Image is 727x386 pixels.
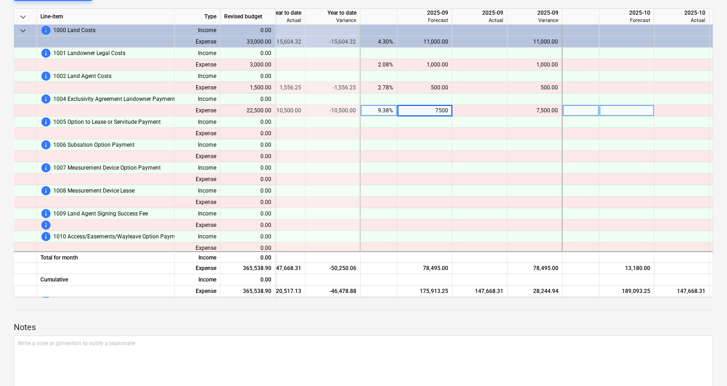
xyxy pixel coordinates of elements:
div: Line-item [37,9,175,25]
span: This line-item cannot be forecasted before price for client is updated. To change this, contact y... [41,25,52,36]
div: 0.00 [221,71,276,82]
span: keyboard_arrow_down [18,25,29,36]
div: Income [175,71,221,82]
div: 1,500.00 [221,82,276,94]
div: Expense [175,36,221,48]
div: 0.00 [221,174,276,185]
div: 0.00 [221,243,276,254]
div: 0.00 [221,251,276,263]
div: Revised budget [221,9,276,25]
div: Actual [659,17,706,24]
div: 7,500.00 [512,105,558,116]
span: 1007 Measurement Device Option Payment [54,162,161,174]
div: Expense [175,263,221,274]
div: Income [175,231,221,243]
div: Variance [310,17,357,24]
div: Year to date [310,9,357,17]
div: 0.00 [221,220,276,231]
div: 365,538.90 [221,286,276,297]
div: Year to date [254,9,302,17]
div: Total for month [37,251,175,263]
div: Income [175,251,221,263]
div: -10,500.00 [310,105,356,116]
div: 0.00 [221,162,276,174]
div: 78,495.00 [401,263,449,274]
span: This line-item cannot be forecasted before price for client is updated. To change this, contact y... [41,139,52,150]
span: This line-item cannot be forecasted before price for client is updated. To change this, contact y... [41,208,52,219]
div: 147,668.31 [659,286,706,297]
div: 1,000.00 [401,59,449,71]
div: 365,538.90 [221,263,276,274]
div: 10,500.00 [254,105,302,116]
span: This line-item cannot be forecasted before revised budget is updated [41,220,52,231]
div: Expense [175,59,221,71]
div: 2025-09 [401,9,449,17]
div: Income [175,94,221,105]
div: Expense [175,174,221,185]
span: 1002 Land Agent Costs [54,71,112,82]
span: This line-item cannot be forecasted before price for client is updated. To change this, contact y... [41,48,52,59]
div: 500.00 [512,82,558,94]
span: 1004 Exclusivity Agreement Landowner Payment [54,94,175,105]
div: 11,000.00 [512,36,558,48]
div: 0.00 [221,208,276,220]
span: 1008 Measurement Device Lease [54,185,135,197]
div: Income [175,116,221,128]
div: Income [175,162,221,174]
div: Income [175,48,221,59]
div: Expense [175,286,221,297]
div: 15,604.32 [254,36,302,48]
div: Actual [456,17,504,24]
div: 33,000.00 [221,36,276,48]
div: 0.00 [221,116,276,128]
div: Expense [175,197,221,208]
div: Expense [175,220,221,231]
span: keyboard_arrow_down [18,11,29,22]
div: Forecast [603,17,651,24]
span: This line-item cannot be forecasted before price for client is updated. To change this, contact y... [41,94,52,105]
span: This line-item cannot be forecasted before price for client is updated. To change this, contact y... [41,185,52,196]
div: 13,180.00 [603,263,651,274]
div: Income [175,25,221,36]
div: 1,000.00 [512,59,558,71]
div: 0.00 [221,128,276,139]
div: Cumulative [37,274,175,286]
div: 189,093.25 [603,286,651,297]
div: Income [175,185,221,197]
span: 1001 Landowner Legal Costs [54,48,126,59]
div: 0.00 [221,197,276,208]
div: 175,913.25 [401,286,449,297]
div: Expense [175,243,221,254]
div: Expense [175,128,221,139]
div: 2025-09 [456,9,504,17]
div: Actual [254,17,302,24]
div: Expense [175,151,221,162]
span: 1006 Subsation Option Payment [54,139,135,151]
span: This line-item cannot be forecasted before price for client is updated. To change this, contact y... [41,162,52,173]
div: 4.30% [365,36,394,48]
div: Type [175,9,221,25]
div: 11,000.00 [401,36,449,48]
div: 22,500.00 [221,105,276,116]
div: 0.00 [221,94,276,105]
div: 0.00 [221,25,276,36]
div: Expense [175,82,221,94]
div: Variance [512,17,559,24]
div: 9.38% [365,105,394,116]
div: 420,517.13 [254,286,302,297]
div: 3,000.00 [221,59,276,71]
div: 2.78% [365,82,394,94]
div: 147,668.31 [456,286,504,297]
div: -50,250.06 [310,263,357,274]
span: This line-item cannot be forecasted before price for client is updated. To change this, contact y... [41,231,52,242]
div: 2.08% [365,59,394,71]
div: Income [175,274,221,286]
div: 28,244.94 [512,286,559,297]
span: This line-item cannot be forecasted before price for client is updated. To change this, contact y... [41,71,52,82]
div: 0.00 [221,151,276,162]
div: 147,668.31 [254,263,302,274]
div: Income [175,139,221,151]
div: 0.00 [221,231,276,243]
div: 0.00 [221,185,276,197]
div: 0.00 [221,274,276,286]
